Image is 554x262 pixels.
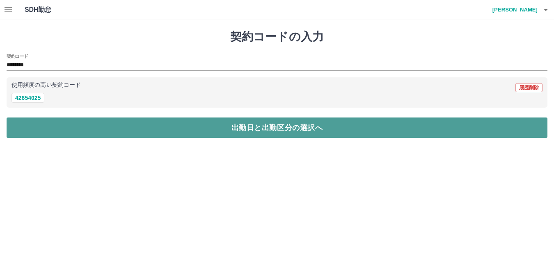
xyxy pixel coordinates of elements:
p: 使用頻度の高い契約コード [11,82,81,88]
button: 42654025 [11,93,44,103]
h1: 契約コードの入力 [7,30,547,44]
button: 出勤日と出勤区分の選択へ [7,117,547,138]
h2: 契約コード [7,53,28,59]
button: 履歴削除 [515,83,543,92]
